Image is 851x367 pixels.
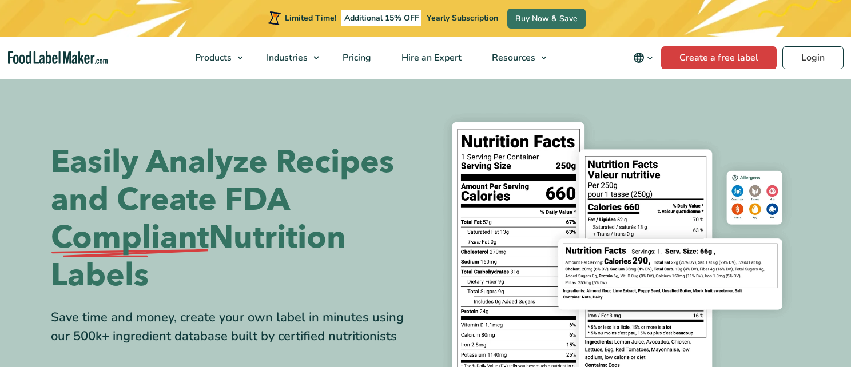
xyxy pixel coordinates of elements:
[477,37,552,79] a: Resources
[341,10,422,26] span: Additional 15% OFF
[51,308,417,346] div: Save time and money, create your own label in minutes using our 500k+ ingredient database built b...
[661,46,777,69] a: Create a free label
[339,51,372,64] span: Pricing
[263,51,309,64] span: Industries
[488,51,536,64] span: Resources
[625,46,661,69] button: Change language
[252,37,325,79] a: Industries
[192,51,233,64] span: Products
[387,37,474,79] a: Hire an Expert
[782,46,844,69] a: Login
[285,13,336,23] span: Limited Time!
[180,37,249,79] a: Products
[51,143,417,294] h1: Easily Analyze Recipes and Create FDA Nutrition Labels
[51,219,209,257] span: Compliant
[328,37,384,79] a: Pricing
[427,13,498,23] span: Yearly Subscription
[8,51,108,65] a: Food Label Maker homepage
[398,51,463,64] span: Hire an Expert
[507,9,586,29] a: Buy Now & Save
